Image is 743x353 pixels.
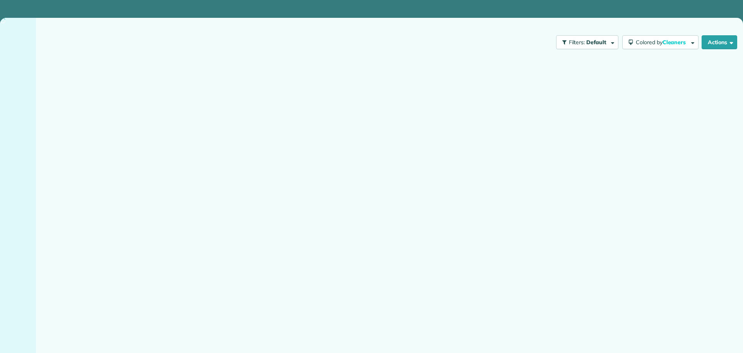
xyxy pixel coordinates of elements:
[556,35,618,49] button: Filters: Default
[702,35,737,49] button: Actions
[586,39,607,46] span: Default
[552,35,618,49] a: Filters: Default
[663,39,687,46] span: Cleaners
[622,35,698,49] button: Colored byCleaners
[636,39,688,46] span: Colored by
[569,39,585,46] span: Filters:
